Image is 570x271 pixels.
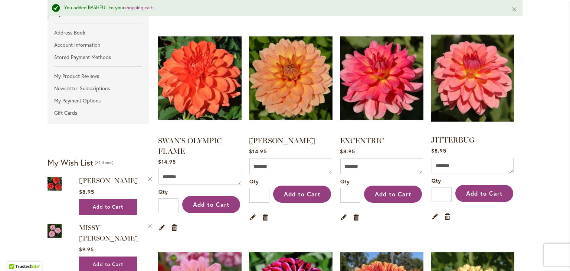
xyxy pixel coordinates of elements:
a: EXCENTRIC [340,26,423,132]
iframe: Launch Accessibility Center [6,245,26,265]
img: Swan's Olympic Flame [158,26,242,130]
button: Add to Cart [364,186,422,203]
a: My Payment Options [47,95,149,106]
span: Add to Cart [93,261,123,268]
span: Qty [249,178,259,185]
span: Qty [158,188,168,195]
span: $8.95 [340,148,355,155]
a: [PERSON_NAME] [79,177,138,185]
span: Add to Cart [284,190,321,198]
a: shopping cart [124,4,153,11]
span: Add to Cart [93,204,123,210]
span: $14.95 [249,148,267,155]
span: $8.95 [79,188,94,195]
a: BENJAMIN MATTHEW [47,175,62,193]
a: My Product Reviews [47,71,149,82]
img: MISSY SUE [47,222,62,239]
span: Qty [340,178,350,185]
button: Add to Cart [79,199,137,215]
a: MISSY SUE [47,222,62,241]
img: EXCENTRIC [340,26,423,130]
a: Nicholas [249,26,332,132]
button: Add to Cart [455,185,513,202]
a: JITTERBUG [431,26,514,131]
span: $8.95 [431,147,446,154]
span: Add to Cart [193,200,230,208]
a: JITTERBUG [431,135,475,144]
img: JITTERBUG [429,24,516,133]
span: Add to Cart [375,190,412,198]
span: Add to Cart [466,189,503,197]
a: Account Information [47,39,149,50]
span: $14.95 [158,158,176,165]
img: Nicholas [249,26,332,130]
button: Add to Cart [182,196,240,213]
a: Swan's Olympic Flame [158,26,242,132]
a: MISSY [PERSON_NAME] [79,224,138,242]
div: You added BASHFUL to your . [64,4,500,12]
button: Add to Cart [273,186,331,203]
a: Newsletter Subscriptions [47,83,149,94]
a: Gift Cards [47,107,149,118]
a: [PERSON_NAME] [249,136,315,145]
a: EXCENTRIC [340,136,384,145]
span: $9.95 [79,246,94,253]
span: 31 items [95,160,114,165]
img: BENJAMIN MATTHEW [47,175,62,192]
a: SWAN'S OLYMPIC FLAME [158,136,222,156]
span: Qty [432,177,441,184]
a: Address Book [47,27,149,38]
a: Stored Payment Methods [47,52,149,63]
strong: My Wish List [47,157,93,168]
